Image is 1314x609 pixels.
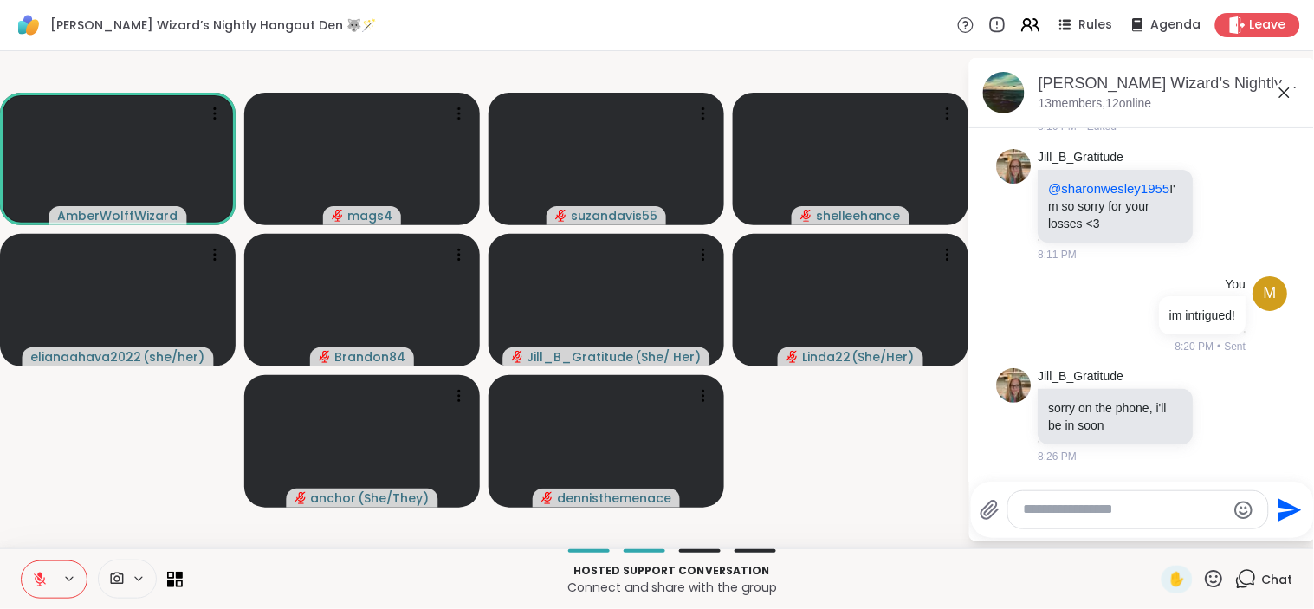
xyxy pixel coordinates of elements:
[852,348,915,366] span: ( She/Her )
[50,16,376,34] span: [PERSON_NAME] Wizard’s Nightly Hangout Den 🐺🪄
[31,348,142,366] span: elianaahava2022
[347,207,392,224] span: mags4
[144,348,205,366] span: ( she/her )
[58,207,178,224] span: AmberWolffWizard
[1039,368,1124,385] a: Jill_B_Gratitude
[1039,149,1124,166] a: Jill_B_Gratitude
[512,351,524,363] span: audio-muted
[359,489,430,507] span: ( She/They )
[1039,449,1078,464] span: 8:26 PM
[816,207,901,224] span: shelleehance
[14,10,43,40] img: ShareWell Logomark
[1039,247,1078,262] span: 8:11 PM
[1024,501,1226,519] textarea: Type your message
[1218,339,1221,354] span: •
[193,563,1151,579] p: Hosted support conversation
[802,348,851,366] span: Linda22
[571,207,657,224] span: suzandavis55
[1039,73,1302,94] div: [PERSON_NAME] Wizard’s Nightly Hangout Den 🐺🪄, [DATE]
[1226,276,1246,294] h4: You
[997,149,1032,184] img: https://sharewell-space-live.sfo3.digitaloceanspaces.com/user-generated/2564abe4-c444-4046-864b-7...
[555,210,567,222] span: audio-muted
[1079,16,1113,34] span: Rules
[334,348,405,366] span: Brandon84
[319,351,331,363] span: audio-muted
[786,351,799,363] span: audio-muted
[311,489,357,507] span: anchor
[1170,307,1236,324] p: im intrigued!
[1049,180,1183,232] p: I'm so sorry for your losses <3
[997,368,1032,403] img: https://sharewell-space-live.sfo3.digitaloceanspaces.com/user-generated/2564abe4-c444-4046-864b-7...
[1168,569,1186,590] span: ✋
[1175,339,1214,354] span: 8:20 PM
[1250,16,1286,34] span: Leave
[1265,282,1278,305] span: m
[1269,490,1308,529] button: Send
[1151,16,1201,34] span: Agenda
[800,210,812,222] span: audio-muted
[332,210,344,222] span: audio-muted
[295,492,307,504] span: audio-muted
[636,348,702,366] span: ( She/ Her )
[1049,399,1183,434] p: sorry on the phone, i'll be in soon
[1049,181,1170,196] span: @sharonwesley1955
[193,579,1151,596] p: Connect and share with the group
[1262,571,1293,588] span: Chat
[557,489,671,507] span: dennisthemenace
[1225,339,1246,354] span: Sent
[983,72,1025,113] img: Wolff Wizard’s Nightly Hangout Den 🐺🪄, Oct 13
[541,492,553,504] span: audio-muted
[1039,95,1152,113] p: 13 members, 12 online
[528,348,634,366] span: Jill_B_Gratitude
[1233,500,1254,521] button: Emoji picker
